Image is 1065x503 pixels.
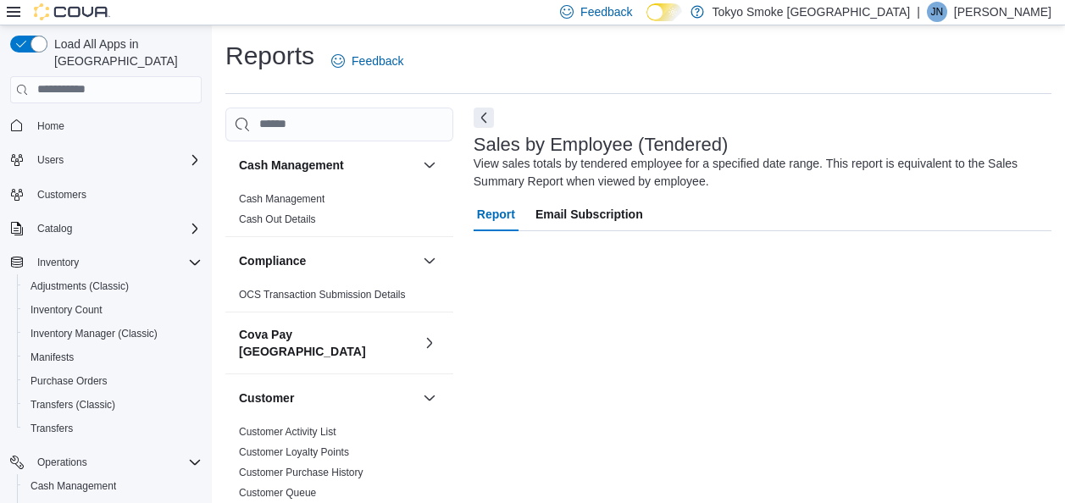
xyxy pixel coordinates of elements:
[239,288,406,301] span: OCS Transaction Submission Details
[239,466,363,479] span: Customer Purchase History
[713,2,911,22] p: Tokyo Smoke [GEOGRAPHIC_DATA]
[927,2,947,22] div: Jesse Neira
[31,452,202,473] span: Operations
[954,2,1051,22] p: [PERSON_NAME]
[37,119,64,133] span: Home
[225,39,314,73] h1: Reports
[239,467,363,478] a: Customer Purchase History
[24,276,136,296] a: Adjustments (Classic)
[31,218,79,239] button: Catalog
[474,155,1043,191] div: View sales totals by tendered employee for a specified date range. This report is equivalent to t...
[239,486,316,500] span: Customer Queue
[24,323,202,344] span: Inventory Manager (Classic)
[24,347,202,368] span: Manifests
[24,276,202,296] span: Adjustments (Classic)
[24,395,202,415] span: Transfers (Classic)
[3,113,208,138] button: Home
[324,44,410,78] a: Feedback
[239,487,316,499] a: Customer Queue
[24,476,123,496] a: Cash Management
[239,157,344,174] h3: Cash Management
[24,300,202,320] span: Inventory Count
[24,323,164,344] a: Inventory Manager (Classic)
[31,327,158,340] span: Inventory Manager (Classic)
[47,36,202,69] span: Load All Apps in [GEOGRAPHIC_DATA]
[31,279,129,293] span: Adjustments (Classic)
[24,371,202,391] span: Purchase Orders
[239,157,416,174] button: Cash Management
[31,150,202,170] span: Users
[31,303,103,317] span: Inventory Count
[17,417,208,440] button: Transfers
[31,374,108,388] span: Purchase Orders
[24,300,109,320] a: Inventory Count
[31,184,202,205] span: Customers
[931,2,944,22] span: JN
[3,251,208,274] button: Inventory
[419,251,440,271] button: Compliance
[31,398,115,412] span: Transfers (Classic)
[31,185,93,205] a: Customers
[37,153,64,167] span: Users
[239,252,416,269] button: Compliance
[239,425,336,439] span: Customer Activity List
[31,252,202,273] span: Inventory
[239,289,406,301] a: OCS Transaction Submission Details
[239,213,316,226] span: Cash Out Details
[225,285,453,312] div: Compliance
[474,108,494,128] button: Next
[3,217,208,240] button: Catalog
[24,371,114,391] a: Purchase Orders
[31,479,116,493] span: Cash Management
[31,252,86,273] button: Inventory
[34,3,110,20] img: Cova
[31,150,70,170] button: Users
[225,189,453,236] div: Cash Management
[646,21,647,22] span: Dark Mode
[17,274,208,298] button: Adjustments (Classic)
[239,426,336,438] a: Customer Activity List
[17,474,208,498] button: Cash Management
[37,256,79,269] span: Inventory
[37,222,72,235] span: Catalog
[239,445,349,459] span: Customer Loyalty Points
[31,116,71,136] a: Home
[535,197,643,231] span: Email Subscription
[24,476,202,496] span: Cash Management
[239,390,294,406] h3: Customer
[239,326,416,360] button: Cova Pay [GEOGRAPHIC_DATA]
[917,2,920,22] p: |
[17,298,208,322] button: Inventory Count
[239,193,324,205] a: Cash Management
[419,155,440,175] button: Cash Management
[17,369,208,393] button: Purchase Orders
[239,192,324,206] span: Cash Management
[239,446,349,458] a: Customer Loyalty Points
[477,197,515,231] span: Report
[17,345,208,369] button: Manifests
[24,395,122,415] a: Transfers (Classic)
[239,252,306,269] h3: Compliance
[239,390,416,406] button: Customer
[646,3,682,21] input: Dark Mode
[239,213,316,225] a: Cash Out Details
[3,450,208,474] button: Operations
[24,347,80,368] a: Manifests
[31,218,202,239] span: Catalog
[3,148,208,172] button: Users
[31,452,94,473] button: Operations
[37,456,87,469] span: Operations
[352,53,403,69] span: Feedback
[3,182,208,207] button: Customers
[31,351,74,364] span: Manifests
[419,388,440,408] button: Customer
[24,418,80,439] a: Transfers
[17,393,208,417] button: Transfers (Classic)
[17,322,208,345] button: Inventory Manager (Classic)
[419,333,440,353] button: Cova Pay [GEOGRAPHIC_DATA]
[24,418,202,439] span: Transfers
[474,135,729,155] h3: Sales by Employee (Tendered)
[580,3,632,20] span: Feedback
[31,422,73,435] span: Transfers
